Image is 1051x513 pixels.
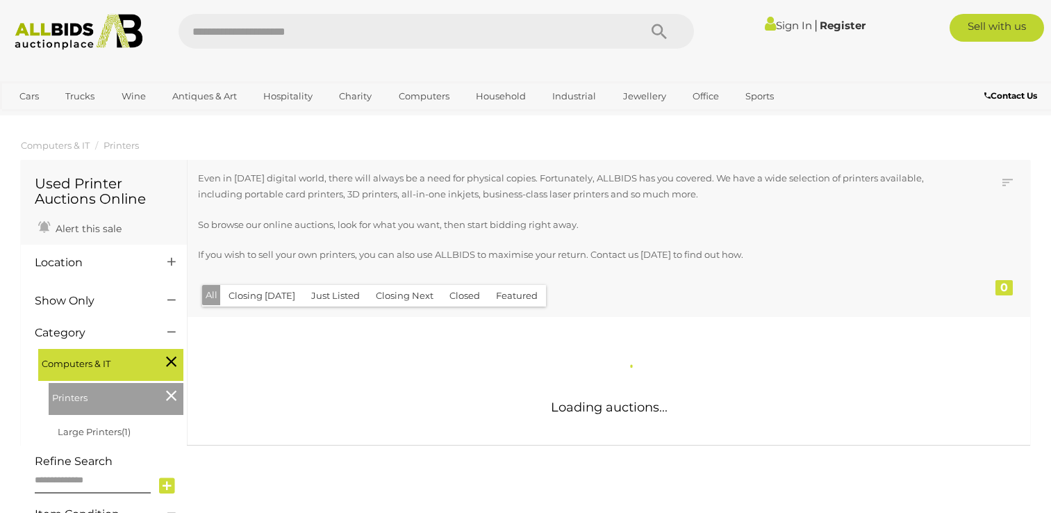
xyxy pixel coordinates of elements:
[35,295,147,307] h4: Show Only
[113,85,155,108] a: Wine
[995,280,1013,295] div: 0
[684,85,728,108] a: Office
[8,14,149,50] img: Allbids.com.au
[488,285,546,307] button: Featured
[390,85,458,108] a: Computers
[52,222,122,235] span: Alert this sale
[122,426,131,437] span: (1)
[10,85,48,108] a: Cars
[52,386,156,406] span: Printers
[303,285,368,307] button: Just Listed
[330,85,381,108] a: Charity
[163,85,246,108] a: Antiques & Art
[736,85,783,108] a: Sports
[198,217,941,233] p: So browse our online auctions, look for what you want, then start bidding right away.
[56,85,104,108] a: Trucks
[551,400,668,415] span: Loading auctions...
[220,285,304,307] button: Closing [DATE]
[35,217,125,238] a: Alert this sale
[950,14,1044,42] a: Sell with us
[814,17,818,33] span: |
[614,85,675,108] a: Jewellery
[35,327,147,339] h4: Category
[202,285,221,305] button: All
[42,352,146,372] span: Computers & IT
[367,285,442,307] button: Closing Next
[254,85,322,108] a: Hospitality
[21,140,90,151] a: Computers & IT
[198,247,941,263] p: If you wish to sell your own printers, you can also use ALLBIDS to maximise your return. Contact ...
[543,85,605,108] a: Industrial
[35,256,147,269] h4: Location
[35,455,183,468] h4: Refine Search
[467,85,535,108] a: Household
[765,19,812,32] a: Sign In
[35,176,173,206] h1: Used Printer Auctions Online
[984,90,1037,101] b: Contact Us
[820,19,866,32] a: Register
[441,285,488,307] button: Closed
[198,170,941,203] p: Even in [DATE] digital world, there will always be a need for physical copies. Fortunately, ALLBI...
[624,14,694,49] button: Search
[984,88,1041,104] a: Contact Us
[58,426,131,437] a: Large Printers(1)
[10,108,127,131] a: [GEOGRAPHIC_DATA]
[104,140,139,151] a: Printers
